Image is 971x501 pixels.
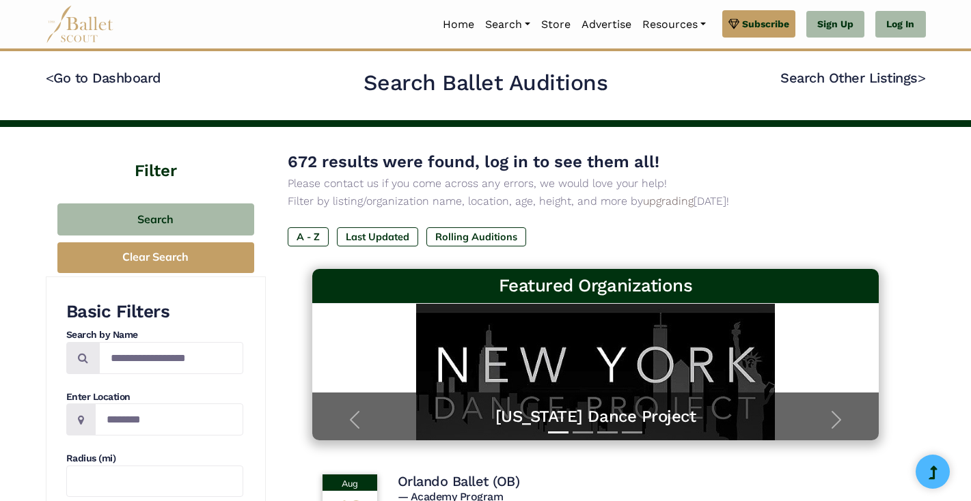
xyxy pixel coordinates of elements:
button: Slide 2 [573,425,593,440]
a: Subscribe [722,10,795,38]
button: Clear Search [57,242,254,273]
a: Sign Up [806,11,864,38]
p: Please contact us if you come across any errors, we would love your help! [288,175,904,192]
a: Resources [637,10,711,39]
a: Home [437,10,480,39]
h4: Enter Location [66,390,243,404]
a: Search [480,10,536,39]
a: Search Other Listings> [780,70,925,86]
span: 672 results were found, log in to see them all! [288,152,659,171]
h4: Orlando Ballet (OB) [398,472,520,490]
label: A - Z [288,227,329,246]
button: Search [57,203,254,235]
button: Slide 3 [597,425,618,440]
a: Store [536,10,576,39]
input: Search by names... [99,342,243,374]
h4: Radius (mi) [66,452,243,466]
a: <Go to Dashboard [46,70,161,86]
label: Last Updated [337,227,418,246]
h2: Search Ballet Auditions [364,69,608,98]
div: Aug [323,474,377,491]
span: Subscribe [742,16,789,31]
h3: Basic Filters [66,300,243,324]
a: [US_STATE] Dance Project [326,406,866,427]
code: > [918,69,926,86]
button: Slide 1 [548,425,569,440]
a: Log In [875,11,925,38]
code: < [46,69,54,86]
h4: Filter [46,127,266,183]
a: upgrading [643,195,694,207]
a: Advertise [576,10,637,39]
h4: Search by Name [66,328,243,342]
button: Slide 4 [622,425,642,440]
label: Rolling Auditions [426,227,526,246]
input: Location [95,403,243,435]
h3: Featured Organizations [323,274,869,298]
p: Filter by listing/organization name, location, age, height, and more by [DATE]! [288,192,904,210]
img: gem.svg [728,16,739,31]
